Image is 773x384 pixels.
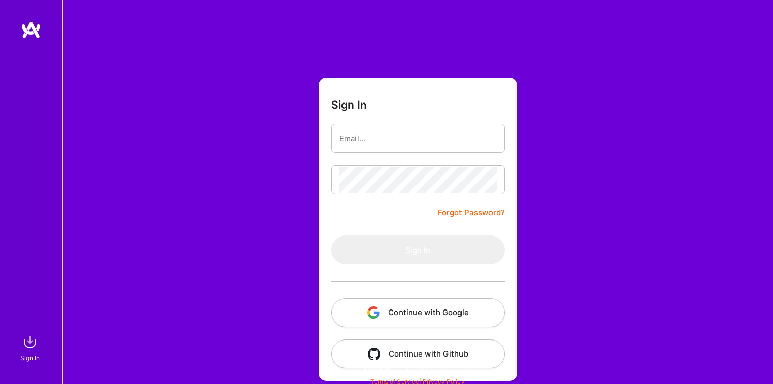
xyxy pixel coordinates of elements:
button: Continue with Google [331,298,505,327]
h3: Sign In [331,98,367,111]
button: Continue with Github [331,339,505,368]
a: sign inSign In [22,332,40,363]
input: Email... [339,125,497,152]
button: Sign In [331,235,505,264]
img: icon [368,348,380,360]
div: Sign In [20,352,40,363]
div: © 2025 ATeams Inc., All rights reserved. [62,358,773,383]
img: sign in [20,332,40,352]
img: logo [21,21,41,39]
img: icon [367,306,380,319]
a: Forgot Password? [438,206,505,219]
